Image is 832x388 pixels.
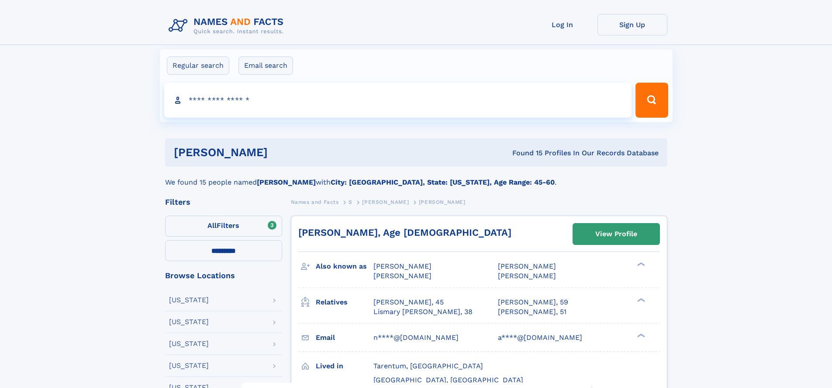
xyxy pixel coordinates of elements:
[298,227,511,238] a: [PERSON_NAME], Age [DEMOGRAPHIC_DATA]
[419,199,466,205] span: [PERSON_NAME]
[165,14,291,38] img: Logo Names and Facts
[257,178,316,186] b: [PERSON_NAME]
[174,147,390,158] h1: [PERSON_NAME]
[169,340,209,347] div: [US_STATE]
[316,259,373,274] h3: Also known as
[316,295,373,310] h3: Relatives
[349,199,352,205] span: S
[238,56,293,75] label: Email search
[167,56,229,75] label: Regular search
[528,14,597,35] a: Log In
[373,362,483,370] span: Tarentum, [GEOGRAPHIC_DATA]
[169,297,209,304] div: [US_STATE]
[165,198,282,206] div: Filters
[573,224,659,245] a: View Profile
[595,224,637,244] div: View Profile
[498,307,566,317] a: [PERSON_NAME], 51
[597,14,667,35] a: Sign Up
[635,83,668,118] button: Search Button
[373,272,432,280] span: [PERSON_NAME]
[291,196,339,207] a: Names and Facts
[373,297,444,307] a: [PERSON_NAME], 45
[498,262,556,270] span: [PERSON_NAME]
[207,221,217,230] span: All
[635,332,646,338] div: ❯
[373,262,432,270] span: [PERSON_NAME]
[165,272,282,280] div: Browse Locations
[169,318,209,325] div: [US_STATE]
[169,362,209,369] div: [US_STATE]
[373,376,523,384] span: [GEOGRAPHIC_DATA], [GEOGRAPHIC_DATA]
[316,330,373,345] h3: Email
[635,262,646,267] div: ❯
[498,272,556,280] span: [PERSON_NAME]
[331,178,555,186] b: City: [GEOGRAPHIC_DATA], State: [US_STATE], Age Range: 45-60
[164,83,632,118] input: search input
[390,148,659,158] div: Found 15 Profiles In Our Records Database
[635,297,646,303] div: ❯
[362,199,409,205] span: [PERSON_NAME]
[165,167,667,188] div: We found 15 people named with .
[165,216,282,237] label: Filters
[349,196,352,207] a: S
[373,307,473,317] a: Lismary [PERSON_NAME], 38
[362,196,409,207] a: [PERSON_NAME]
[316,359,373,374] h3: Lived in
[498,297,568,307] a: [PERSON_NAME], 59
